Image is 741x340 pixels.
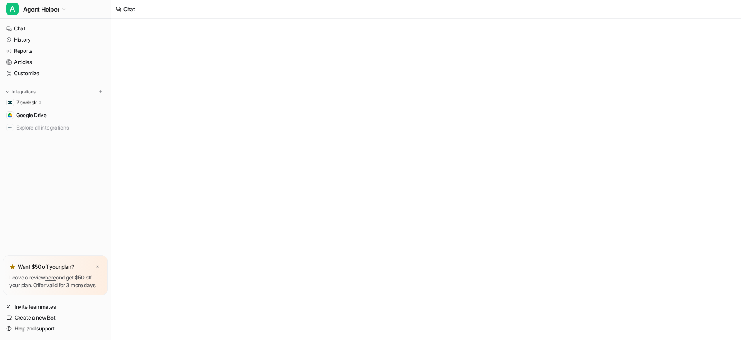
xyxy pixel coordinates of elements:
a: here [45,274,56,281]
img: x [95,264,100,269]
p: Want $50 off your plan? [18,263,74,271]
p: Integrations [12,89,36,95]
div: Chat [123,5,135,13]
a: Create a new Bot [3,312,108,323]
img: star [9,264,15,270]
a: Explore all integrations [3,122,108,133]
img: Google Drive [8,113,12,118]
span: Explore all integrations [16,121,105,134]
span: Google Drive [16,111,47,119]
a: Invite teammates [3,301,108,312]
img: explore all integrations [6,124,14,131]
button: Integrations [3,88,38,96]
p: Leave a review and get $50 off your plan. Offer valid for 3 more days. [9,274,102,289]
span: A [6,3,19,15]
a: Google DriveGoogle Drive [3,110,108,121]
img: menu_add.svg [98,89,103,94]
a: Chat [3,23,108,34]
span: Agent Helper [23,4,59,15]
img: Zendesk [8,100,12,105]
a: Help and support [3,323,108,334]
a: Articles [3,57,108,67]
img: expand menu [5,89,10,94]
p: Zendesk [16,99,37,106]
a: Reports [3,45,108,56]
a: Customize [3,68,108,79]
a: History [3,34,108,45]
